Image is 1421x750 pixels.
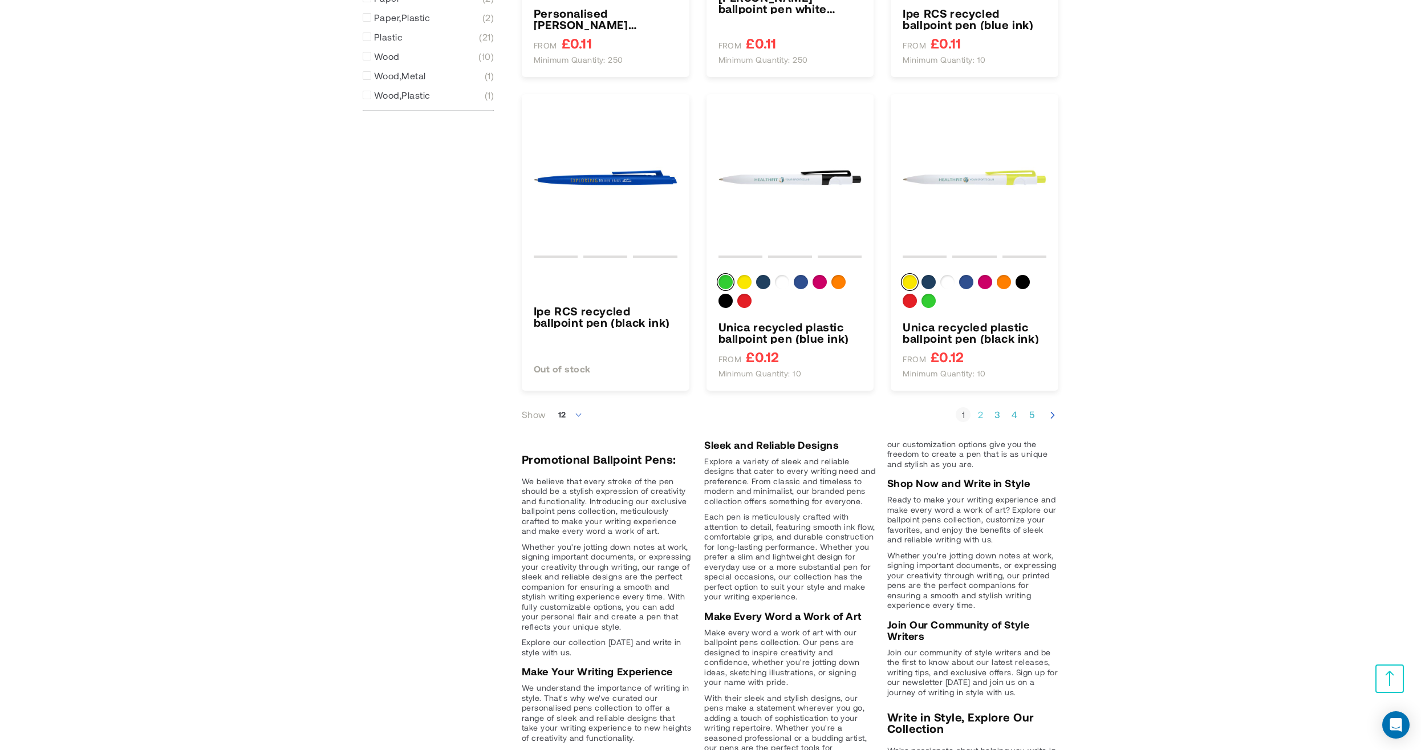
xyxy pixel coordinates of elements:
[931,36,961,50] span: £0.11
[534,40,557,51] span: FROM
[931,350,964,364] span: £0.12
[903,368,986,379] span: Minimum quantity: 10
[478,51,494,62] span: 10
[552,403,590,426] span: 12
[746,36,776,50] span: £0.11
[522,683,693,743] p: We understand the importance of writing in style. That's why we've curated our personalised pens ...
[903,294,917,308] div: Red
[903,275,917,289] div: Yellow
[997,275,1011,289] div: Orange
[534,305,677,328] a: Ipe RCS recycled ballpoint pen (black ink)
[534,55,623,65] span: Minimum quantity: 250
[903,321,1046,344] a: Unica recycled plastic ballpoint pen (black ink)
[921,294,936,308] div: Lime green
[718,294,733,308] div: Solid black
[940,275,955,289] div: White
[374,31,403,43] span: Plastic
[756,275,770,289] div: Navy
[921,275,936,289] div: Navy
[374,12,430,23] span: Paper,Plastic
[1007,409,1022,420] a: Page 4
[522,637,693,657] p: Explore our collection [DATE] and write in style with us.
[522,476,693,536] p: We believe that every stroke of the pen should be a stylish expression of creativity and function...
[746,350,779,364] span: £0.12
[990,409,1005,420] a: Page 3
[374,70,426,82] span: Wood,Metal
[479,31,494,43] span: 21
[1016,275,1030,289] div: Solid black
[718,321,862,344] a: Unica recycled plastic ballpoint pen (blue ink)
[1024,409,1039,420] a: Page 5
[903,7,1046,30] a: Ipe RCS recycled ballpoint pen (blue ink)
[903,275,1046,313] div: Colour
[737,294,752,308] div: Red
[718,40,742,51] span: FROM
[534,7,677,30] a: Personalised Nash BallPoint Pen -Coloured barrel &amp; black ink
[485,70,494,82] span: 1
[485,90,494,101] span: 1
[903,106,1046,250] img: Unica recycled plastic ballpoint pen (black ink)
[887,711,1058,734] h2: Write in Style, Explore Our Collection
[887,647,1058,698] p: Join our community of style writers and be the first to know about our latest releases, writing t...
[718,55,808,65] span: Minimum quantity: 250
[558,410,566,419] span: 12
[1382,711,1410,739] div: Open Intercom Messenger
[534,106,677,250] img: Ipe RCS recycled ballpoint pen (black ink)
[704,610,875,622] h3: Make Every Word a Work of Art
[887,494,1058,545] p: Ready to make your writing experience and make every word a work of art? Explore our ballpoint pe...
[534,362,677,376] div: Out of stock
[363,70,494,82] a: Wood,Metal 1
[794,275,808,289] div: Royal blue
[978,275,992,289] div: Magenta
[704,627,875,687] p: Make every word a work of art with our ballpoint pens collection. Our pens are designed to inspir...
[1047,408,1058,421] a: Next
[363,12,494,23] a: Paper,Plastic 2
[718,275,733,289] div: Lime green
[956,409,971,420] strong: 1
[522,542,693,632] p: Whether you're jotting down notes at work, signing important documents, or expressing your creati...
[903,55,986,65] span: Minimum quantity: 10
[534,7,677,30] h3: Personalised [PERSON_NAME] BallPoint Pen -Coloured barrel & black ink
[956,402,1058,428] nav: Pagination
[718,106,862,250] img: Unica recycled plastic ballpoint pen (blue ink)
[562,36,592,50] span: £0.11
[718,368,802,379] span: Minimum quantity: 10
[775,275,789,289] div: White
[813,275,827,289] div: Magenta
[522,409,546,420] label: Show
[903,40,926,51] span: FROM
[704,512,875,602] p: Each pen is meticulously crafted with attention to detail, featuring smooth ink flow, comfortable...
[374,90,431,101] span: Wood,Plastic
[363,31,494,43] a: Plastic 21
[482,12,494,23] span: 2
[704,439,875,451] h3: Sleek and Reliable Designs
[903,354,926,364] span: FROM
[887,619,1058,642] h3: Join Our Community of Style Writers
[718,275,862,313] div: Colour
[374,51,400,62] span: Wood
[718,354,742,364] span: FROM
[737,275,752,289] div: Yellow
[973,409,988,420] a: Page 2
[522,666,693,677] h3: Make Your Writing Experience
[887,477,1058,489] h3: Shop Now and Write in Style
[363,90,494,101] a: Wood,Plastic 1
[831,275,846,289] div: Orange
[959,275,973,289] div: Royal blue
[363,51,494,62] a: Wood 10
[522,453,693,465] h2: Promotional Ballpoint Pens:
[704,456,875,506] p: Explore a variety of sleek and reliable designs that cater to every writing need and preference. ...
[887,550,1058,610] p: Whether you're jotting down notes at work, signing important documents, or expressing your creati...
